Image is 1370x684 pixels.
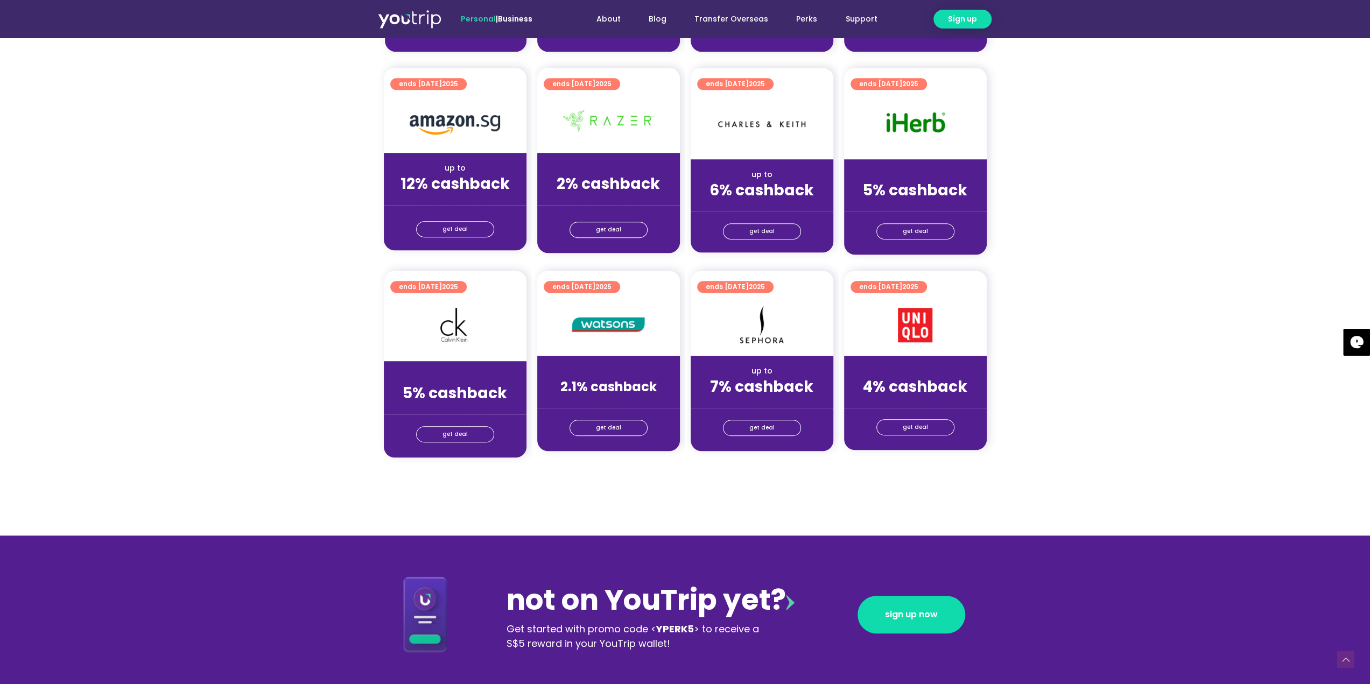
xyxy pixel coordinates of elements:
div: (for stays only) [699,200,825,211]
div: Get started with promo code < > to receive a S$5 reward in your YouTrip wallet! [507,622,769,651]
a: get deal [876,419,954,435]
span: ends [DATE] [706,281,765,293]
span: ends [DATE] [552,78,612,90]
span: ends [DATE] [859,281,918,293]
strong: 7% cashback [710,376,813,397]
span: get deal [596,222,621,237]
a: ends [DATE]2025 [544,281,620,293]
div: up to [392,372,518,383]
a: About [582,9,635,29]
span: get deal [903,420,928,435]
a: get deal [723,420,801,436]
strong: 5% cashback [403,383,507,404]
div: (for stays only) [392,403,518,414]
span: ends [DATE] [399,78,458,90]
strong: 12% cashback [401,173,510,194]
a: get deal [416,221,494,237]
div: (for stays only) [392,194,518,205]
div: up to [853,365,978,377]
a: ends [DATE]2025 [851,78,927,90]
span: ends [DATE] [859,78,918,90]
span: 2025 [902,79,918,88]
a: Support [831,9,891,29]
div: (for stays only) [699,397,825,408]
strong: 6% cashback [709,180,814,201]
a: Sign up [933,10,992,29]
span: get deal [903,224,928,239]
span: | [461,13,532,24]
div: not on YouTrip yet? [507,579,795,622]
span: get deal [442,427,468,442]
span: get deal [596,420,621,435]
span: ends [DATE] [552,281,612,293]
a: get deal [416,426,494,442]
a: get deal [876,223,954,239]
strong: 2.1% cashback [560,378,657,396]
a: ends [DATE]2025 [544,78,620,90]
div: up to [853,169,978,180]
a: Business [498,13,532,24]
a: ends [DATE]2025 [697,281,774,293]
a: get deal [723,223,801,239]
span: 2025 [749,79,765,88]
div: (for stays only) [853,200,978,211]
div: (for stays only) [853,397,978,408]
span: 2025 [595,79,612,88]
span: Sign up [948,13,977,25]
a: ends [DATE]2025 [851,281,927,293]
span: 2025 [749,282,765,291]
span: 2025 [442,282,458,291]
a: get deal [570,222,648,238]
strong: 2% cashback [557,173,660,194]
img: Download App [403,576,447,652]
div: (for stays only) [546,397,671,408]
strong: 4% cashback [863,376,967,397]
b: YPERK5 [656,622,694,636]
a: get deal [570,420,648,436]
span: get deal [749,420,775,435]
nav: Menu [561,9,891,29]
a: ends [DATE]2025 [390,281,467,293]
div: up to [699,365,825,377]
div: up to [546,365,671,377]
a: ends [DATE]2025 [390,78,467,90]
a: Perks [782,9,831,29]
strong: 5% cashback [863,180,967,201]
a: ends [DATE]2025 [697,78,774,90]
a: sign up now [858,596,965,633]
div: up to [546,163,671,174]
span: Personal [461,13,496,24]
span: 2025 [902,282,918,291]
a: Blog [635,9,680,29]
div: up to [392,163,518,174]
div: up to [699,169,825,180]
span: 2025 [595,282,612,291]
a: Transfer Overseas [680,9,782,29]
div: (for stays only) [546,194,671,205]
span: sign up now [885,610,938,619]
span: get deal [442,222,468,237]
span: ends [DATE] [706,78,765,90]
span: 2025 [442,79,458,88]
span: ends [DATE] [399,281,458,293]
span: get deal [749,224,775,239]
